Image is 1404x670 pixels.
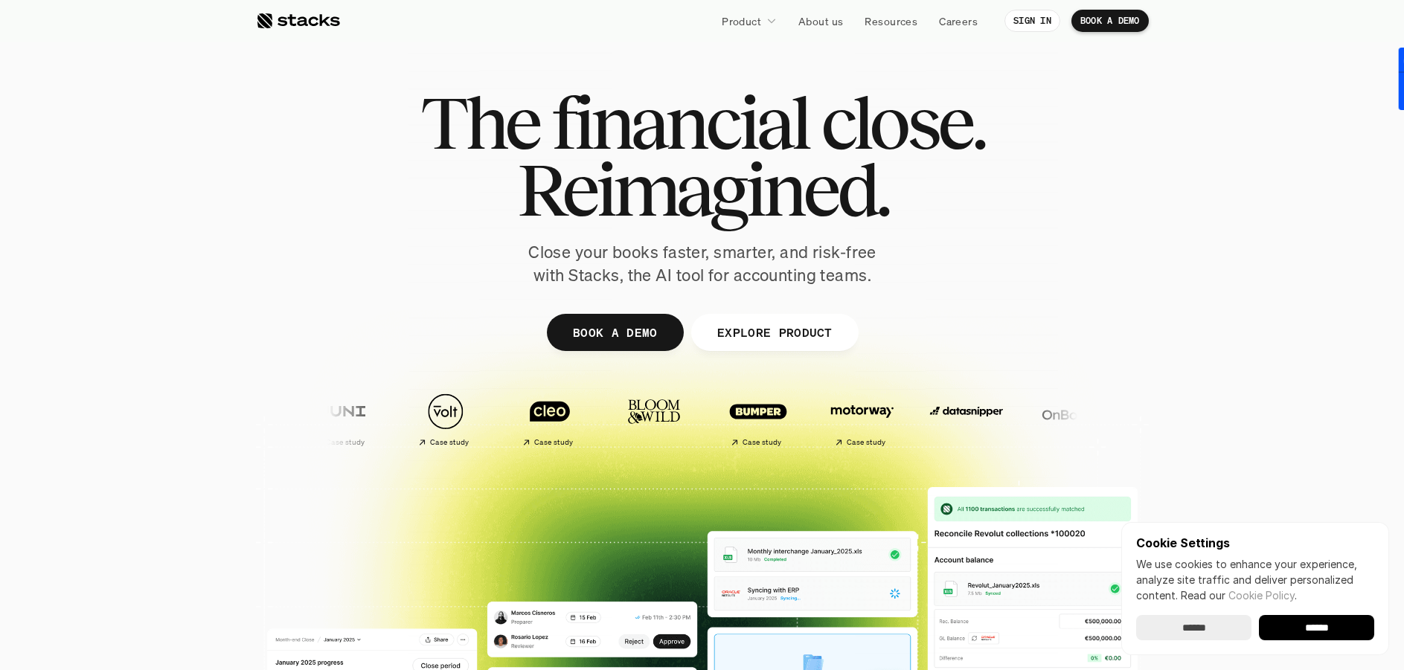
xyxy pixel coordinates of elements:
h2: Case study [742,438,781,447]
p: BOOK A DEMO [1080,16,1140,26]
h2: Case study [846,438,885,447]
h2: Case study [533,438,573,447]
p: Cookie Settings [1136,537,1374,549]
h2: Case study [429,438,469,447]
a: BOOK A DEMO [546,314,683,351]
span: Read our . [1181,589,1297,602]
a: BOOK A DEMO [1071,10,1149,32]
p: Resources [865,13,917,29]
span: Reimagined. [516,156,888,223]
a: Cookie Policy [1228,589,1295,602]
p: We use cookies to enhance your experience, analyze site traffic and deliver personalized content. [1136,556,1374,603]
p: Careers [939,13,978,29]
a: SIGN IN [1004,10,1060,32]
a: Case study [501,385,598,453]
a: Case study [293,385,390,453]
a: Case study [710,385,807,453]
a: About us [789,7,852,34]
h2: Case study [325,438,365,447]
span: financial [551,89,808,156]
a: EXPLORE PRODUCT [690,314,858,351]
p: SIGN IN [1013,16,1051,26]
span: close. [821,89,984,156]
p: BOOK A DEMO [572,321,657,343]
span: The [420,89,539,156]
a: Case study [814,385,911,453]
p: Product [722,13,761,29]
p: Close your books faster, smarter, and risk-free with Stacks, the AI tool for accounting teams. [516,241,888,287]
a: Careers [930,7,987,34]
a: Case study [397,385,494,453]
a: Resources [856,7,926,34]
p: About us [798,13,843,29]
p: EXPLORE PRODUCT [717,321,832,343]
